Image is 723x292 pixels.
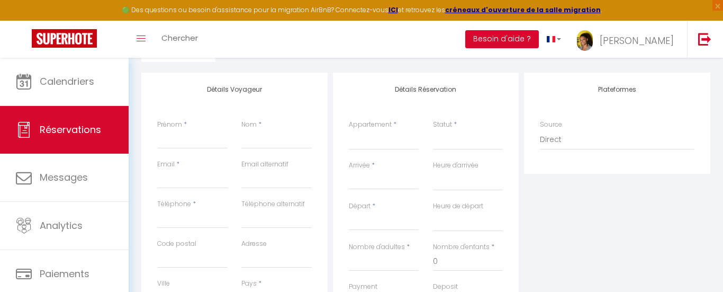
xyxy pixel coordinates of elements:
span: Paiements [40,267,89,280]
img: ... [577,30,593,51]
a: Chercher [153,21,206,58]
label: Code postal [157,239,196,249]
span: [PERSON_NAME] [600,34,674,47]
button: Ouvrir le widget de chat LiveChat [8,4,40,36]
label: Ville [157,279,170,289]
span: Chercher [161,32,198,43]
label: Nombre d'adultes [349,242,405,252]
h4: Détails Réservation [349,86,503,93]
label: Heure de départ [433,201,483,211]
img: Super Booking [32,29,97,48]
label: Pays [241,279,257,289]
button: Besoin d'aide ? [465,30,539,48]
label: Email alternatif [241,160,288,170]
span: Calendriers [40,75,94,88]
img: logout [698,32,711,46]
label: Payment [349,282,377,292]
span: Messages [40,171,88,184]
h4: Détails Voyageur [157,86,312,93]
label: Nom [241,120,257,130]
label: Email [157,160,175,170]
label: Source [540,120,562,130]
label: Statut [433,120,452,130]
label: Téléphone alternatif [241,199,305,209]
span: Analytics [40,219,83,232]
a: ICI [388,5,398,14]
label: Départ [349,201,370,211]
label: Adresse [241,239,267,249]
h4: Plateformes [540,86,694,93]
label: Appartement [349,120,392,130]
label: Téléphone [157,199,191,209]
a: ... [PERSON_NAME] [569,21,687,58]
label: Nombre d'enfants [433,242,490,252]
label: Arrivée [349,161,370,171]
label: Heure d'arrivée [433,161,478,171]
span: Réservations [40,123,101,136]
label: Prénom [157,120,182,130]
a: créneaux d'ouverture de la salle migration [445,5,601,14]
label: Deposit [433,282,458,292]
